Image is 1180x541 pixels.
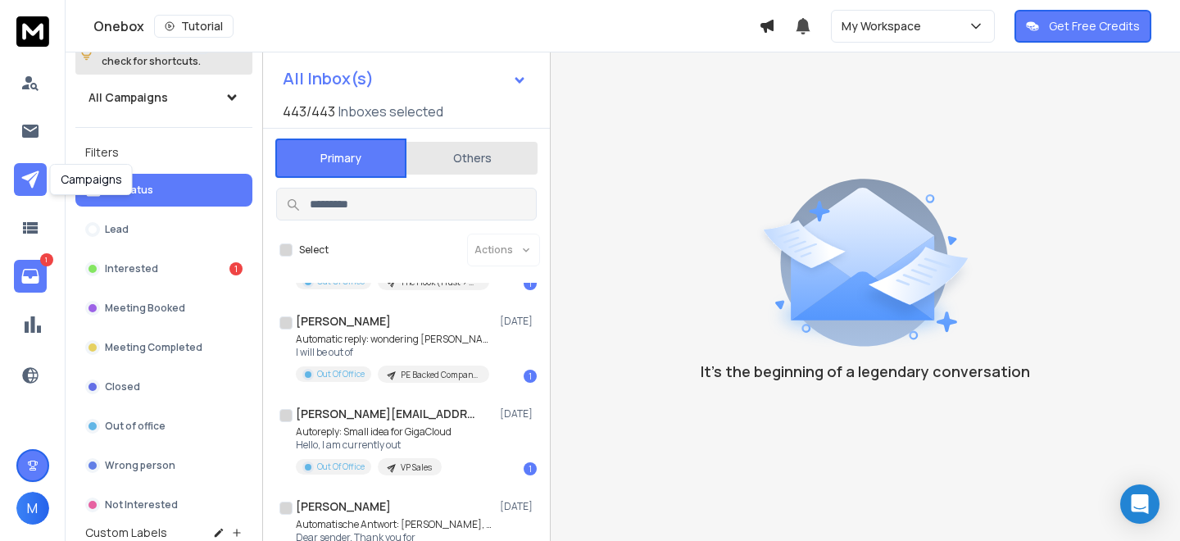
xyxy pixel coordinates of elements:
p: Meeting Booked [105,302,185,315]
p: Out Of Office [317,461,365,473]
button: Others [406,140,538,176]
button: Lead [75,213,252,246]
div: Open Intercom Messenger [1120,484,1160,524]
p: Hello, I am currently out [296,439,452,452]
div: 1 [229,262,243,275]
h1: All Inbox(s) [283,70,374,87]
p: Lead [105,223,129,236]
p: Not Interested [105,498,178,511]
button: Meeting Completed [75,331,252,364]
label: Select [299,243,329,257]
p: Press to check for shortcuts. [102,37,222,70]
p: I will be out of [296,346,492,359]
button: Out of office [75,410,252,443]
button: M [16,492,49,525]
div: Campaigns [50,164,133,195]
p: [DATE] [500,407,537,421]
div: Onebox [93,15,759,38]
h1: [PERSON_NAME] [296,498,391,515]
h1: All Campaigns [88,89,168,106]
button: All Status [75,174,252,207]
button: Meeting Booked [75,292,252,325]
div: 1 [524,370,537,383]
p: VP Sales [401,461,432,474]
a: 1 [14,260,47,293]
p: Automatic reply: wondering [PERSON_NAME] [296,333,492,346]
div: 1 [524,462,537,475]
p: Automatische Antwort: [PERSON_NAME], can I [296,518,492,531]
button: Primary [275,139,406,178]
button: Closed [75,371,252,403]
p: Get Free Credits [1049,18,1140,34]
p: [DATE] [500,500,537,513]
p: My Workspace [842,18,928,34]
h3: Custom Labels [85,525,167,541]
p: Autoreply: Small idea for GigaCloud [296,425,452,439]
div: 1 [524,277,537,290]
h1: [PERSON_NAME] [296,313,391,330]
p: Out Of Office [317,368,365,380]
button: Wrong person [75,449,252,482]
p: Out of office [105,420,166,433]
p: 1 [40,253,53,266]
h3: Filters [75,141,252,164]
p: Wrong person [105,459,175,472]
p: Interested [105,262,158,275]
button: Not Interested [75,489,252,521]
p: The Hook (Trust > Hacks) Campaign [401,276,479,289]
p: It’s the beginning of a legendary conversation [701,360,1030,383]
button: Interested1 [75,252,252,285]
p: PE Backed Companies [401,369,479,381]
h3: Inboxes selected [338,102,443,121]
p: Meeting Completed [105,341,202,354]
button: All Inbox(s) [270,62,540,95]
button: All Campaigns [75,81,252,114]
button: Tutorial [154,15,234,38]
button: Get Free Credits [1014,10,1151,43]
span: 443 / 443 [283,102,335,121]
h1: [PERSON_NAME][EMAIL_ADDRESS][DOMAIN_NAME] [296,406,476,422]
p: Closed [105,380,140,393]
p: [DATE] [500,315,537,328]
